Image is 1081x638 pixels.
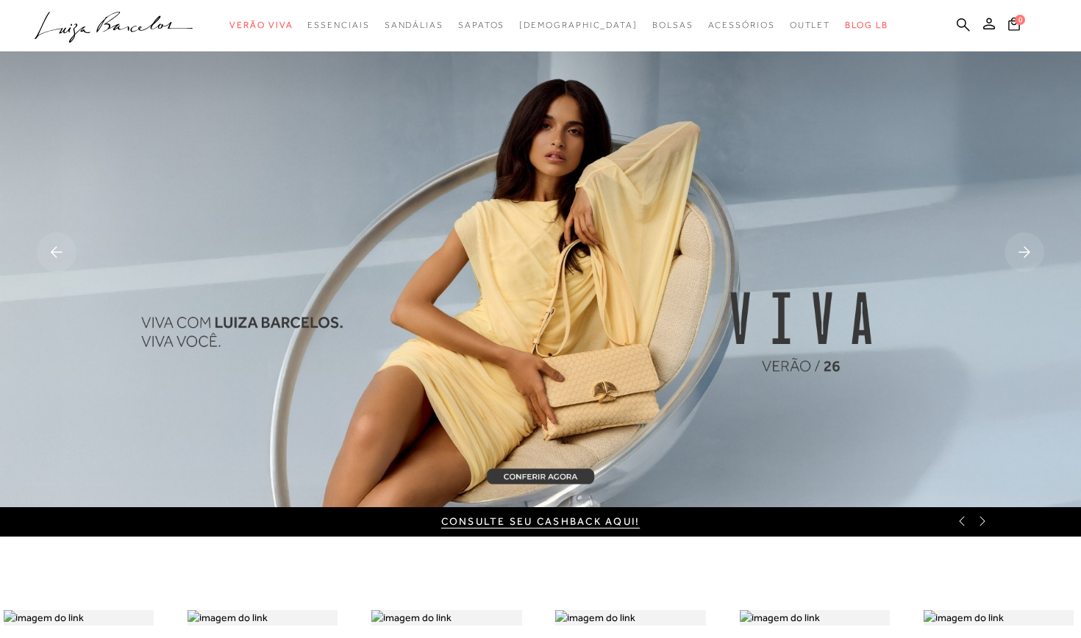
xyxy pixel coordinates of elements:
a: noSubCategoriesText [519,12,638,39]
span: 0 [1015,15,1025,25]
button: 0 [1004,16,1024,36]
a: categoryNavScreenReaderText [708,12,775,39]
a: categoryNavScreenReaderText [458,12,504,39]
a: categoryNavScreenReaderText [307,12,369,39]
a: categoryNavScreenReaderText [652,12,693,39]
img: imagem do link [555,610,705,626]
img: imagem do link [924,610,1074,626]
img: imagem do link [371,610,521,626]
span: [DEMOGRAPHIC_DATA] [519,20,638,30]
span: Essenciais [307,20,369,30]
img: imagem do link [4,610,154,626]
span: Acessórios [708,20,775,30]
a: categoryNavScreenReaderText [385,12,443,39]
a: categoryNavScreenReaderText [790,12,831,39]
a: BLOG LB [845,12,888,39]
a: categoryNavScreenReaderText [229,12,293,39]
span: Bolsas [652,20,693,30]
span: BLOG LB [845,20,888,30]
a: Consulte seu cashback aqui! [441,515,640,527]
img: imagem do link [740,610,890,626]
span: Outlet [790,20,831,30]
span: Verão Viva [229,20,293,30]
span: Sapatos [458,20,504,30]
span: Sandálias [385,20,443,30]
img: imagem do link [188,610,338,626]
